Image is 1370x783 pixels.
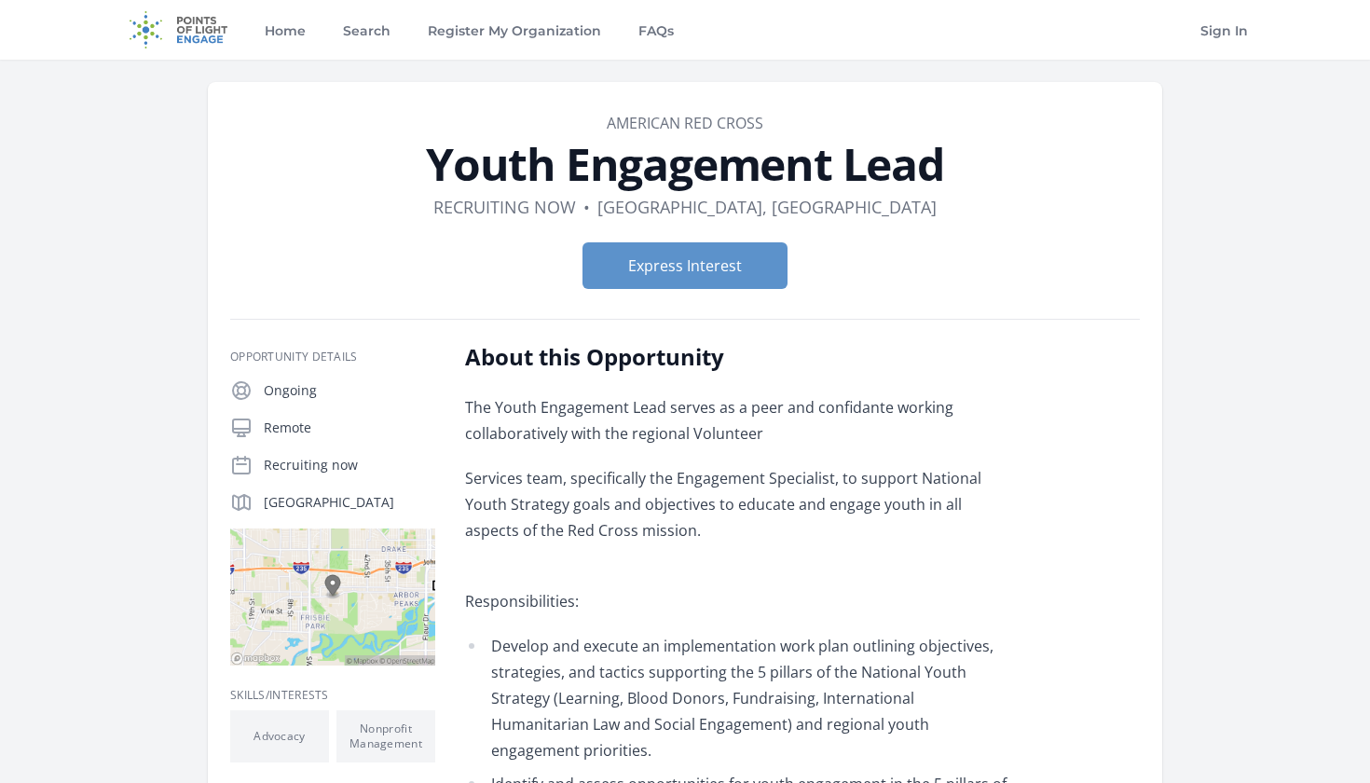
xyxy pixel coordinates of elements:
a: American Red Cross [607,113,763,133]
p: Remote [264,419,435,437]
div: • [583,194,590,220]
li: Advocacy [230,710,329,762]
p: The Youth Engagement Lead serves as a peer and confidante working collaboratively with the region... [465,394,1010,446]
p: Recruiting now [264,456,435,474]
button: Express Interest [582,242,788,289]
h3: Skills/Interests [230,688,435,703]
p: Responsibilities: [465,562,1010,614]
h2: About this Opportunity [465,342,1010,372]
p: Services team, specifically the Engagement Specialist, to support National Youth Strategy goals a... [465,465,1010,543]
h1: Youth Engagement Lead [230,142,1140,186]
dd: Recruiting now [433,194,576,220]
dd: [GEOGRAPHIC_DATA], [GEOGRAPHIC_DATA] [597,194,937,220]
p: [GEOGRAPHIC_DATA] [264,493,435,512]
li: Nonprofit Management [336,710,435,762]
li: Develop and execute an implementation work plan outlining objectives, strategies, and tactics sup... [465,633,1010,763]
p: Ongoing [264,381,435,400]
img: Map [230,529,435,666]
h3: Opportunity Details [230,350,435,364]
